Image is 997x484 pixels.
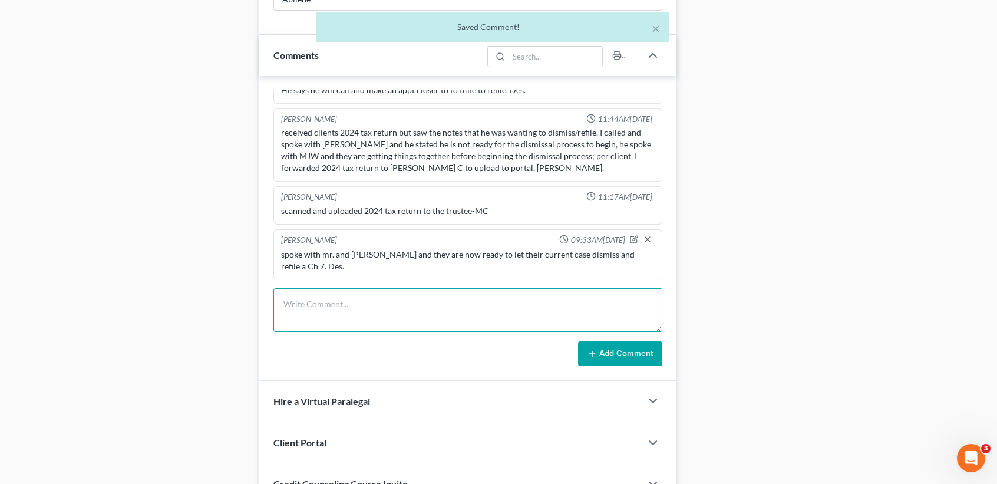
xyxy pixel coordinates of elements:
[578,341,662,366] button: Add Comment
[281,205,655,217] div: scanned and uploaded 2024 tax return to the trustee-MC
[281,249,655,272] div: spoke with mr. and [PERSON_NAME] and they are now ready to let their current case dismiss and ref...
[509,47,603,67] input: Search...
[325,21,660,33] div: Saved Comment!
[598,192,652,203] span: 11:17AM[DATE]
[281,235,337,246] div: [PERSON_NAME]
[652,21,660,35] button: ×
[273,50,319,61] span: Comments
[281,192,337,203] div: [PERSON_NAME]
[273,437,326,448] span: Client Portal
[273,396,370,407] span: Hire a Virtual Paralegal
[598,114,652,125] span: 11:44AM[DATE]
[981,444,991,453] span: 3
[281,114,337,125] div: [PERSON_NAME]
[281,127,655,174] div: received clients 2024 tax return but saw the notes that he was wanting to dismiss/refile. I calle...
[957,444,985,472] iframe: Intercom live chat
[571,235,625,246] span: 09:33AM[DATE]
